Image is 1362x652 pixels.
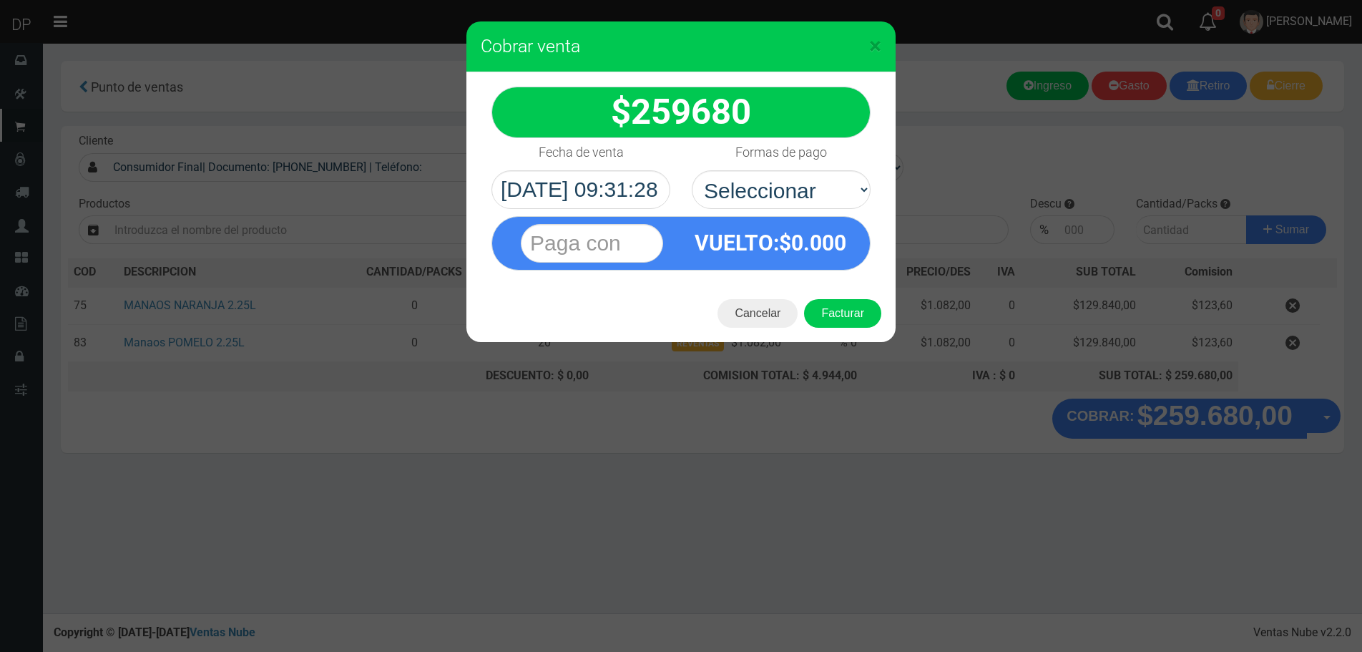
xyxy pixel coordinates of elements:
[869,32,881,59] span: ×
[695,230,846,256] strong: :$
[717,299,798,328] button: Cancelar
[631,92,751,132] span: 259680
[869,34,881,57] button: Close
[481,36,881,57] h3: Cobrar venta
[611,92,751,132] strong: $
[791,230,846,256] span: 0.000
[695,230,773,256] span: VUELTO
[521,224,663,263] input: Paga con
[539,145,624,160] h4: Fecha de venta
[804,299,881,328] button: Facturar
[735,145,827,160] h4: Formas de pago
